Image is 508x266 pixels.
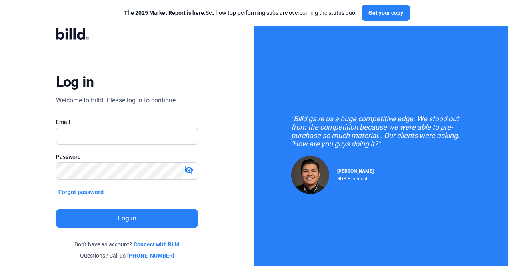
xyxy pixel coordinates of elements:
div: RDP Electrical [337,174,374,182]
button: Forgot password [56,188,106,196]
mat-icon: visibility_off [184,165,194,175]
div: See how top-performing subs are overcoming the status quo. [124,9,357,17]
span: [PERSON_NAME] [337,168,374,174]
a: [PHONE_NUMBER] [127,252,174,260]
div: Email [56,118,198,126]
a: Connect with Billd [134,240,180,248]
div: Password [56,153,198,161]
div: Don't have an account? [56,240,198,248]
div: Log in [56,73,94,91]
span: The 2025 Market Report is here: [124,10,206,16]
div: Welcome to Billd! Please log in to continue. [56,96,177,105]
div: "Billd gave us a huge competitive edge. We stood out from the competition because we were able to... [291,114,471,148]
img: Raul Pacheco [291,156,329,194]
button: Get your copy [362,5,410,21]
div: Questions? Call us [56,252,198,260]
button: Log in [56,209,198,228]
